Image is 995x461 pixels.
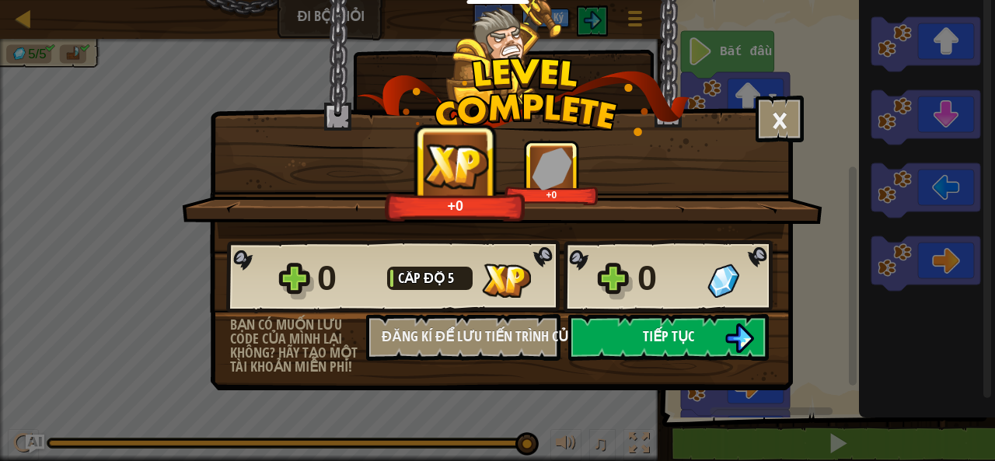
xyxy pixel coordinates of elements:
button: Đăng kí để lưu tiến trình của bạn [366,314,560,361]
button: × [756,96,804,142]
img: Tiếp tục [724,323,754,353]
div: Bạn có muốn lưu code của mình lại không? Hãy tạo một tài khoản miễn phí! [230,318,366,374]
div: +0 [389,197,522,215]
span: 5 [448,268,454,288]
img: level_complete.png [357,58,690,136]
button: Tiếp tục [568,314,769,361]
span: Cấp độ [398,268,448,288]
img: XP nhận được [482,264,531,298]
img: XP nhận được [424,143,489,189]
img: Ngọc nhận được [532,147,572,190]
div: +0 [508,189,595,201]
div: 0 [317,253,378,303]
div: 0 [637,253,698,303]
img: Ngọc nhận được [707,264,739,298]
span: Tiếp tục [643,327,694,346]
